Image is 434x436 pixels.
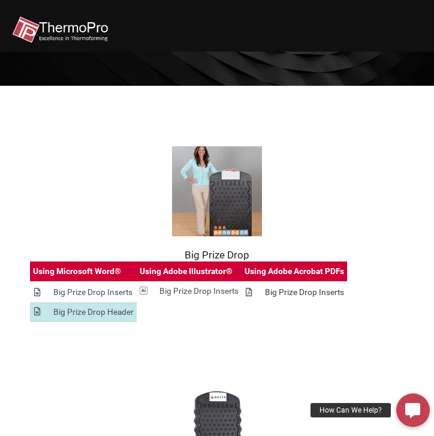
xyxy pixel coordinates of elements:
div: Big Prize Drop Header [53,305,134,319]
div: Big Prize Drop Inserts [159,284,239,298]
div: Big Prize Drop Inserts [265,285,344,299]
div: How Can We Help? [311,403,391,417]
div: Using Adobe Acrobat PDFs [245,264,344,278]
a: Big Prize Drop Inserts [30,282,137,302]
a: How Can We Help? [396,393,430,427]
div: Using Microsoft Word® [33,264,121,278]
div: Big Prize Drop Inserts [53,285,132,299]
img: thermopro-logo-non-iso [12,16,108,43]
a: Big Prize Drop Inserts [242,282,347,302]
a: Big Prize Drop Header [30,302,137,322]
div: Using Adobe Illustrator® [140,264,233,278]
a: Big Prize Drop Inserts [137,281,242,301]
